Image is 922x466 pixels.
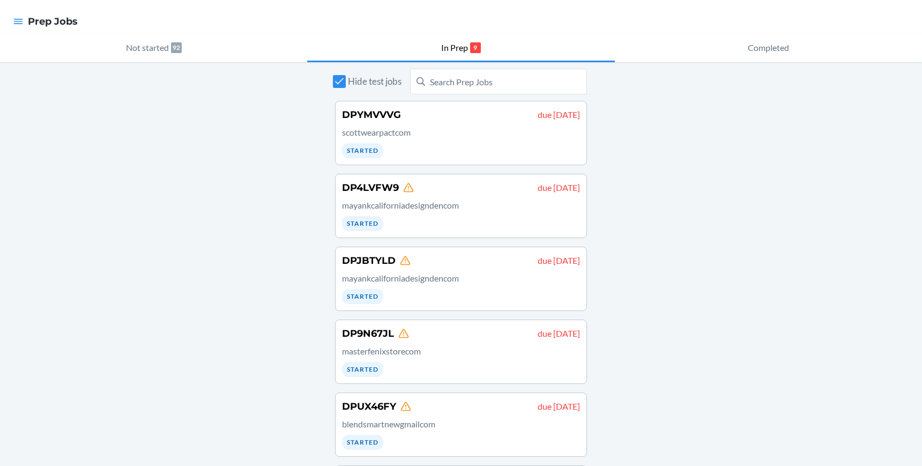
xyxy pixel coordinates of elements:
[171,42,182,53] p: 92
[335,247,587,311] a: DPJBTYLDdue [DATE]mayankcaliforniadesigndencomStarted
[342,327,394,341] h4: DP9N67JL
[126,41,169,54] p: Not started
[335,393,587,457] a: DPUX46FYdue [DATE]blendsmartnewgmailcomStarted
[410,69,587,94] input: Search Prep Jobs
[342,435,383,450] div: Started
[342,418,580,431] p: blendsmartnewgmailcom
[342,345,580,358] p: masterfenixstorecom
[342,199,580,212] p: mayankcaliforniadesigndencom
[333,75,346,88] input: Hide test jobs
[538,181,580,194] p: due [DATE]
[342,108,401,122] h4: DPYMVVVG
[342,254,396,268] h4: DPJBTYLD
[538,108,580,121] p: due [DATE]
[342,126,580,139] p: scottwearpactcom
[342,181,399,195] h4: DP4LVFW9
[335,174,587,238] a: DP4LVFW9due [DATE]mayankcaliforniadesigndencomStarted
[538,400,580,413] p: due [DATE]
[335,320,587,384] a: DP9N67JLdue [DATE]masterfenixstorecomStarted
[538,254,580,267] p: due [DATE]
[342,143,383,158] div: Started
[342,289,383,304] div: Started
[342,272,580,285] p: mayankcaliforniadesigndencom
[470,42,481,53] p: 9
[748,41,789,54] p: Completed
[615,34,922,62] button: Completed
[538,327,580,340] p: due [DATE]
[342,362,383,377] div: Started
[307,34,614,62] button: In Prep9
[342,216,383,231] div: Started
[28,14,78,28] h4: Prep Jobs
[441,41,468,54] p: In Prep
[335,101,587,165] a: DPYMVVVGdue [DATE]scottwearpactcomStarted
[348,75,401,88] span: Hide test jobs
[342,400,396,413] h4: DPUX46FY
